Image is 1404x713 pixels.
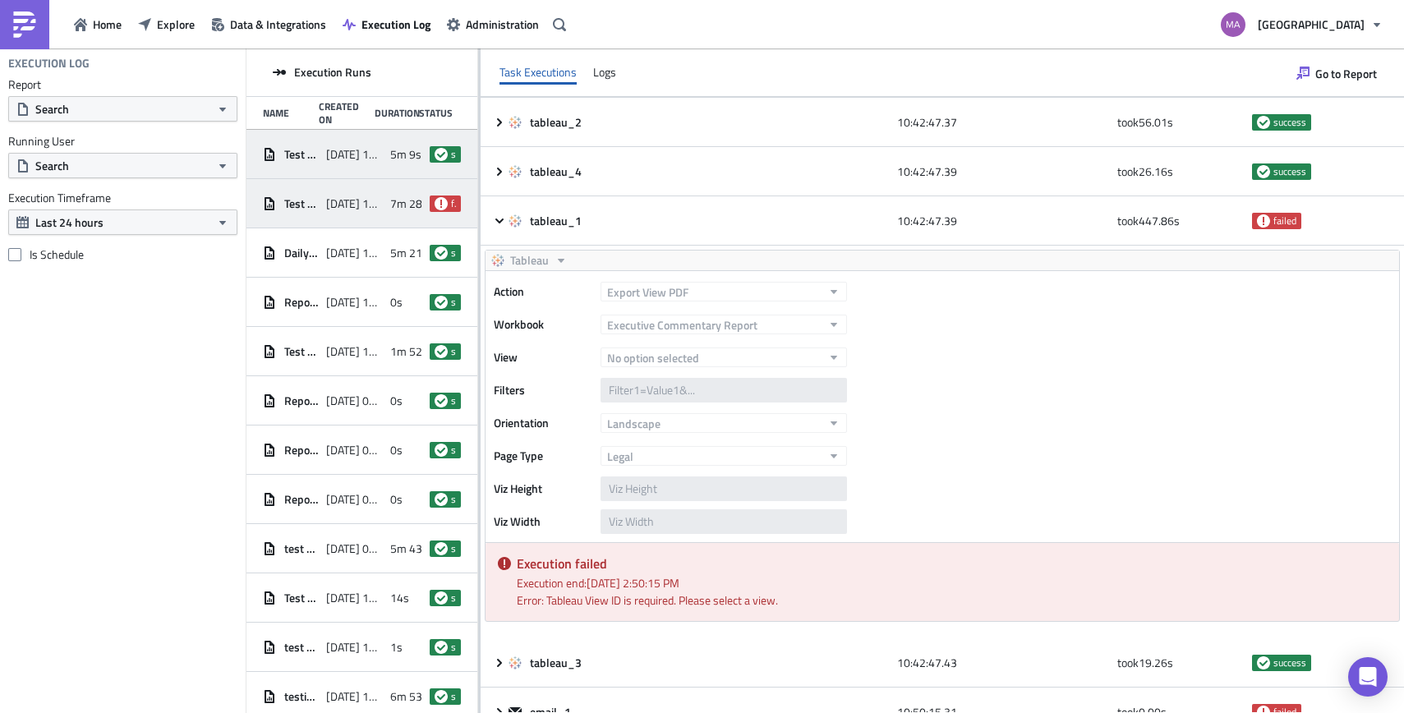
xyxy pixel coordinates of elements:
[601,282,847,301] button: Export View PDF
[435,345,448,358] span: success
[93,16,122,33] span: Home
[451,493,456,506] span: success
[1348,657,1388,697] div: Open Intercom Messenger
[230,16,326,33] span: Data & Integrations
[494,279,592,304] label: Action
[1273,214,1296,228] span: failed
[601,347,847,367] button: No option selected
[8,209,237,235] button: Last 24 hours
[1117,157,1245,186] div: took 26.16 s
[607,448,633,465] span: Legal
[326,591,381,605] span: [DATE] 16:33
[390,591,409,605] span: 14s
[897,206,1109,236] div: 10:42:47.39
[510,251,549,270] span: Tableau
[897,108,1109,137] div: 10:42:47.37
[326,393,381,408] span: [DATE] 09:56
[8,56,90,71] h4: Execution Log
[451,641,456,654] span: success
[390,196,428,211] span: 7m 28s
[607,283,688,301] span: Export View PDF
[1273,116,1306,129] span: success
[326,246,381,260] span: [DATE] 10:34
[607,316,757,333] span: Executive Commentary Report
[284,295,318,310] span: Report [DATE]
[390,689,428,704] span: 6m 53s
[451,591,456,605] span: success
[530,164,584,179] span: tableau_4
[897,648,1109,678] div: 10:42:47.43
[284,640,318,655] span: test again
[284,246,318,260] span: Daily Sales Flash with FC
[294,65,371,80] span: Execution Runs
[494,476,592,501] label: Viz Height
[499,60,577,85] div: Task Executions
[319,100,366,126] div: Created On
[66,11,130,37] button: Home
[326,295,381,310] span: [DATE] 10:29
[435,148,448,161] span: success
[390,541,428,556] span: 5m 43s
[451,444,456,457] span: success
[593,60,616,85] div: Logs
[517,557,1387,570] h5: Execution failed
[1257,165,1270,178] span: success
[466,16,539,33] span: Administration
[8,153,237,178] button: Search
[451,690,456,703] span: success
[8,77,237,92] label: Report
[494,411,592,435] label: Orientation
[517,574,1387,591] div: Execution end: [DATE] 2:50:15 PM
[451,542,456,555] span: success
[284,541,318,556] span: test again
[326,344,381,359] span: [DATE] 10:00
[494,444,592,468] label: Page Type
[451,148,456,161] span: success
[284,344,318,359] span: Test executive commentary
[284,393,318,408] span: Report [DATE]
[284,492,318,507] span: Report [DATE]
[390,246,428,260] span: 5m 21s
[439,11,547,37] a: Administration
[601,413,847,433] button: Landscape
[1257,214,1270,228] span: failed
[530,655,584,670] span: tableau_3
[8,96,237,122] button: Search
[284,147,318,162] span: Test executive commentary
[35,214,104,231] span: Last 24 hours
[601,509,847,534] input: Viz Width
[8,247,237,262] label: Is Schedule
[1288,60,1385,86] button: Go to Report
[326,196,381,211] span: [DATE] 10:42
[361,16,430,33] span: Execution Log
[334,11,439,37] button: Execution Log
[130,11,203,37] button: Explore
[451,246,456,260] span: success
[390,147,421,162] span: 5m 9s
[1257,116,1270,129] span: success
[12,11,38,38] img: PushMetrics
[486,251,573,270] button: Tableau
[35,157,69,174] span: Search
[1117,648,1245,678] div: took 19.26 s
[1219,11,1247,39] img: Avatar
[601,476,847,501] input: Viz Height
[435,493,448,506] span: success
[326,443,381,458] span: [DATE] 09:56
[530,115,584,130] span: tableau_2
[494,345,592,370] label: View
[1117,108,1245,137] div: took 56.01 s
[390,295,403,310] span: 0s
[435,246,448,260] span: success
[494,509,592,534] label: Viz Width
[1257,656,1270,669] span: success
[203,11,334,37] button: Data & Integrations
[263,107,311,119] div: Name
[326,541,381,556] span: [DATE] 09:46
[1211,7,1392,43] button: [GEOGRAPHIC_DATA]
[451,296,456,309] span: success
[530,214,584,228] span: tableau_1
[35,100,69,117] span: Search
